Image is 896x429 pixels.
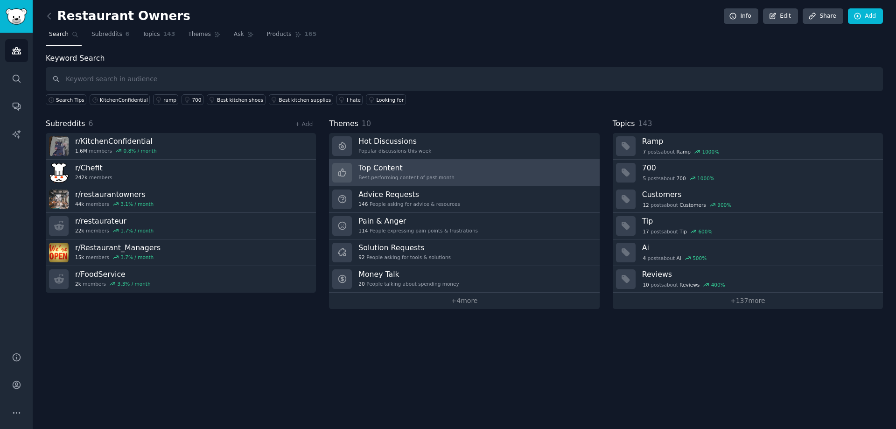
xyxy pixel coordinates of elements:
a: Money Talk20People talking about spending money [329,266,599,293]
span: 143 [638,119,652,128]
button: Search Tips [46,94,86,105]
div: 1000 % [697,175,714,182]
div: members [75,281,151,287]
div: 900 % [717,202,731,208]
a: Best kitchen shoes [207,94,266,105]
span: 17 [643,228,649,235]
h3: r/ FoodService [75,269,151,279]
h3: Tip [642,216,876,226]
span: 12 [643,202,649,208]
span: Products [267,30,292,39]
div: 3.3 % / month [118,281,151,287]
span: 6 [89,119,93,128]
a: +137more [613,293,883,309]
img: Chefit [49,163,69,183]
div: post s about [642,148,720,156]
a: Solution Requests92People asking for tools & solutions [329,239,599,266]
div: 700 [192,97,201,103]
div: People asking for advice & resources [358,201,460,207]
span: 2k [75,281,81,287]
span: 5 [643,175,646,182]
a: 700 [182,94,203,105]
div: Best-performing content of past month [358,174,455,181]
span: Ask [234,30,244,39]
div: 400 % [711,281,725,288]
h3: r/ Restaurant_Managers [75,243,161,253]
div: post s about [642,254,707,262]
a: Advice Requests146People asking for advice & resources [329,186,599,213]
div: post s about [642,201,732,209]
div: members [75,254,161,260]
h3: r/ Chefit [75,163,112,173]
span: 700 [677,175,686,182]
a: Info [724,8,758,24]
img: KitchenConfidential [49,136,69,156]
span: Subreddits [91,30,122,39]
div: members [75,201,154,207]
a: Share [803,8,843,24]
a: Products165 [264,27,320,46]
a: Ramp7postsaboutRamp1000% [613,133,883,160]
h3: r/ restaurantowners [75,190,154,199]
a: r/restaurantowners44kmembers3.1% / month [46,186,316,213]
div: KitchenConfidential [100,97,148,103]
span: Themes [329,118,358,130]
h3: Customers [642,190,876,199]
input: Keyword search in audience [46,67,883,91]
a: Best kitchen supplies [269,94,333,105]
h3: Reviews [642,269,876,279]
a: r/restaurateur22kmembers1.7% / month [46,213,316,239]
span: Search Tips [56,97,84,103]
h3: Solution Requests [358,243,451,253]
a: Topics143 [139,27,178,46]
div: 3.7 % / month [120,254,154,260]
span: 44k [75,201,84,207]
a: KitchenConfidential [90,94,150,105]
span: 10 [643,281,649,288]
a: Top ContentBest-performing content of past month [329,160,599,186]
h3: 700 [642,163,876,173]
a: Customers12postsaboutCustomers900% [613,186,883,213]
div: People expressing pain points & frustrations [358,227,478,234]
span: Reviews [679,281,700,288]
a: Looking for [366,94,406,105]
div: Popular discussions this week [358,148,431,154]
span: 165 [305,30,317,39]
div: Looking for [376,97,404,103]
h3: Money Talk [358,269,459,279]
span: 22k [75,227,84,234]
span: 1.6M [75,148,87,154]
h3: r/ restaurateur [75,216,154,226]
a: Ai4postsaboutAi500% [613,239,883,266]
a: Search [46,27,82,46]
div: People talking about spending money [358,281,459,287]
div: members [75,227,154,234]
img: Restaurant_Managers [49,243,69,262]
div: 1000 % [702,148,719,155]
span: Topics [613,118,635,130]
div: post s about [642,227,714,236]
div: Best kitchen shoes [217,97,263,103]
span: 7 [643,148,646,155]
div: Best kitchen supplies [279,97,331,103]
span: 114 [358,227,368,234]
img: GummySearch logo [6,8,27,25]
span: Search [49,30,69,39]
a: Reviews10postsaboutReviews400% [613,266,883,293]
a: r/Chefit242kmembers [46,160,316,186]
h3: Ai [642,243,876,253]
div: 0.8 % / month [124,148,157,154]
a: I hate [336,94,363,105]
a: ramp [153,94,178,105]
div: post s about [642,281,726,289]
a: Subreddits6 [88,27,133,46]
a: Edit [763,8,798,24]
div: members [75,174,112,181]
span: Tip [679,228,687,235]
h3: r/ KitchenConfidential [75,136,157,146]
span: Subreddits [46,118,85,130]
h3: Pain & Anger [358,216,478,226]
a: 7005postsabout7001000% [613,160,883,186]
div: 3.1 % / month [120,201,154,207]
div: I hate [347,97,361,103]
